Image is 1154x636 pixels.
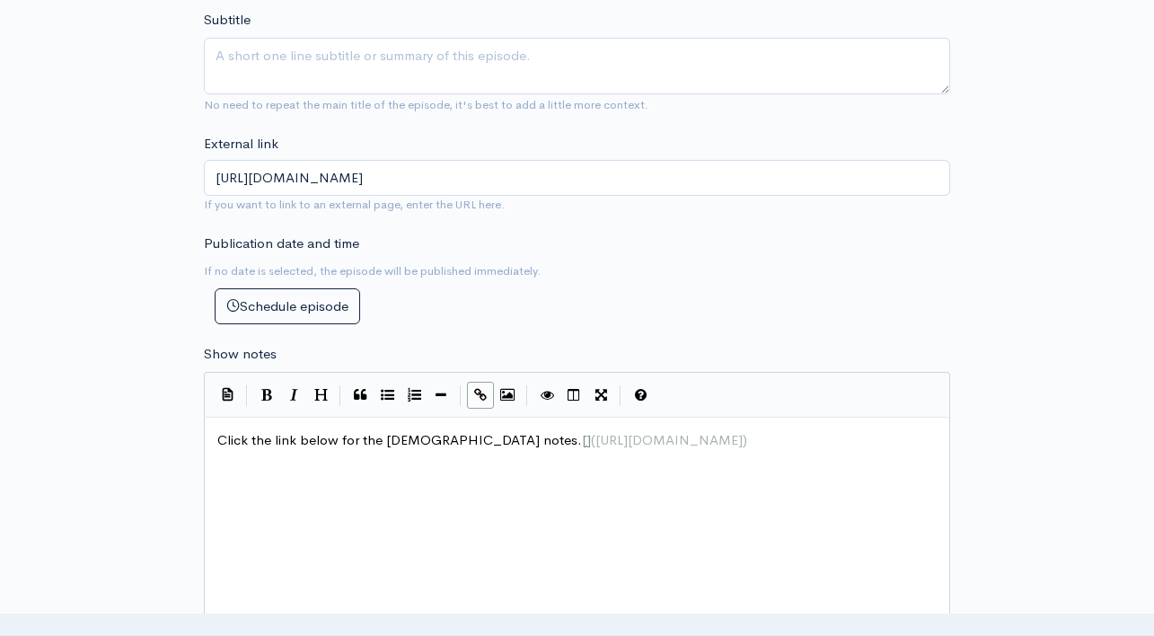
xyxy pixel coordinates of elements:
span: [URL][DOMAIN_NAME] [595,431,743,448]
button: Markdown Guide [627,382,654,409]
label: Publication date and time [204,234,359,254]
button: Insert Show Notes Template [214,381,241,408]
button: Toggle Fullscreen [587,382,614,409]
label: Show notes [204,344,277,365]
small: No need to repeat the main title of the episode, it's best to add a little more context. [204,97,648,112]
button: Insert Image [494,382,521,409]
span: ( [591,431,595,448]
label: External link [204,134,278,155]
span: Click the link below for the [DEMOGRAPHIC_DATA] notes. [217,431,747,448]
i: | [460,385,462,406]
button: Generic List [374,382,401,409]
button: Schedule episode [215,288,360,325]
i: | [246,385,248,406]
i: | [620,385,621,406]
span: [] [582,431,591,448]
button: Create Link [467,382,494,409]
label: Subtitle [204,10,251,31]
button: Toggle Side by Side [560,382,587,409]
i: | [339,385,341,406]
button: Numbered List [401,382,427,409]
i: | [526,385,528,406]
button: Italic [280,382,307,409]
button: Toggle Preview [533,382,560,409]
input: Enter URL [204,160,950,197]
span: ) [743,431,747,448]
button: Quote [347,382,374,409]
small: If you want to link to an external page, enter the URL here. [204,196,950,214]
small: If no date is selected, the episode will be published immediately. [204,263,541,278]
button: Heading [307,382,334,409]
button: Bold [253,382,280,409]
button: Insert Horizontal Line [427,382,454,409]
